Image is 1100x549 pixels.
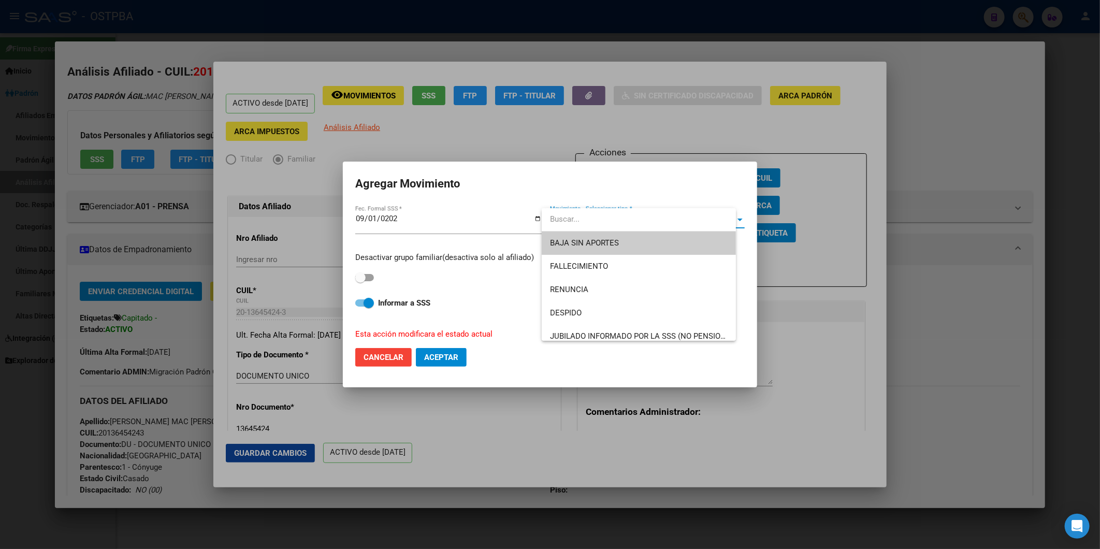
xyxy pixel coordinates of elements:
[550,285,588,294] span: RENUNCIA
[550,331,744,341] span: JUBILADO INFORMADO POR LA SSS (NO PENSIONADO)
[542,208,736,231] input: dropdown search
[550,262,608,271] span: FALLECIMIENTO
[550,238,619,248] span: BAJA SIN APORTES
[550,308,582,317] span: DESPIDO
[1065,514,1090,539] div: Open Intercom Messenger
